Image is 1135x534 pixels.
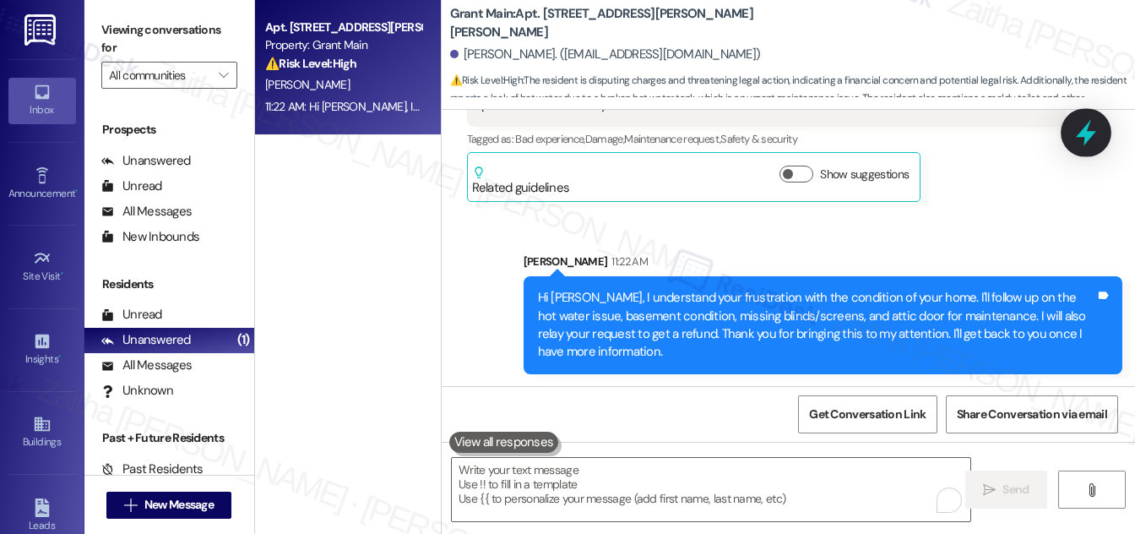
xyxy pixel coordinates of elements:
div: Prospects [84,121,254,139]
div: New Inbounds [101,228,199,246]
div: Past Residents [101,460,204,478]
span: Maintenance request , [624,132,720,146]
span: • [61,268,63,280]
span: Share Conversation via email [957,406,1107,423]
button: Share Conversation via email [946,395,1118,433]
span: New Message [144,496,214,514]
div: [PERSON_NAME] [524,253,1122,276]
a: Buildings [8,410,76,455]
div: 11:22 AM [607,253,648,270]
button: New Message [106,492,231,519]
a: Site Visit • [8,244,76,290]
div: Unanswered [101,331,191,349]
div: Residents [84,275,254,293]
span: Get Conversation Link [809,406,926,423]
div: Hi [PERSON_NAME], I understand your frustration with the condition of your home. I'll follow up o... [538,289,1095,362]
label: Show suggestions [820,166,909,183]
strong: ⚠️ Risk Level: High [450,74,523,87]
div: Past + Future Residents [84,429,254,447]
span: Bad experience , [515,132,584,146]
div: (1) [233,327,254,353]
i:  [219,68,228,82]
strong: ⚠️ Risk Level: High [265,56,356,71]
div: Property: Grant Main [265,36,421,54]
span: [PERSON_NAME] [265,77,350,92]
b: Grant Main: Apt. [STREET_ADDRESS][PERSON_NAME][PERSON_NAME] [450,5,788,41]
span: • [75,185,78,197]
div: Unanswered [101,152,191,170]
div: All Messages [101,203,192,221]
i:  [983,483,996,497]
span: Damage , [585,132,624,146]
button: Send [965,471,1047,509]
i:  [124,499,137,512]
div: Related guidelines [472,166,570,197]
textarea: To enrich screen reader interactions, please activate Accessibility in Grammarly extension settings [452,458,970,521]
div: Unknown [101,382,173,400]
label: Viewing conversations for [101,17,237,62]
span: • [58,351,61,362]
button: Get Conversation Link [798,395,937,433]
div: All Messages [101,357,192,374]
div: Unread [101,306,162,324]
a: Insights • [8,327,76,373]
input: All communities [109,62,210,89]
i:  [1085,483,1098,497]
span: Send [1002,481,1029,499]
div: [PERSON_NAME]. ([EMAIL_ADDRESS][DOMAIN_NAME]) [450,46,761,63]
div: Unread [101,177,162,195]
div: Apt. [STREET_ADDRESS][PERSON_NAME][PERSON_NAME] [265,19,421,36]
span: Safety & security [720,132,797,146]
img: ResiDesk Logo [24,14,59,46]
span: : The resident is disputing charges and threatening legal action, indicating a financial concern ... [450,72,1135,126]
a: Inbox [8,78,76,123]
div: Tagged as: [467,127,1066,151]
